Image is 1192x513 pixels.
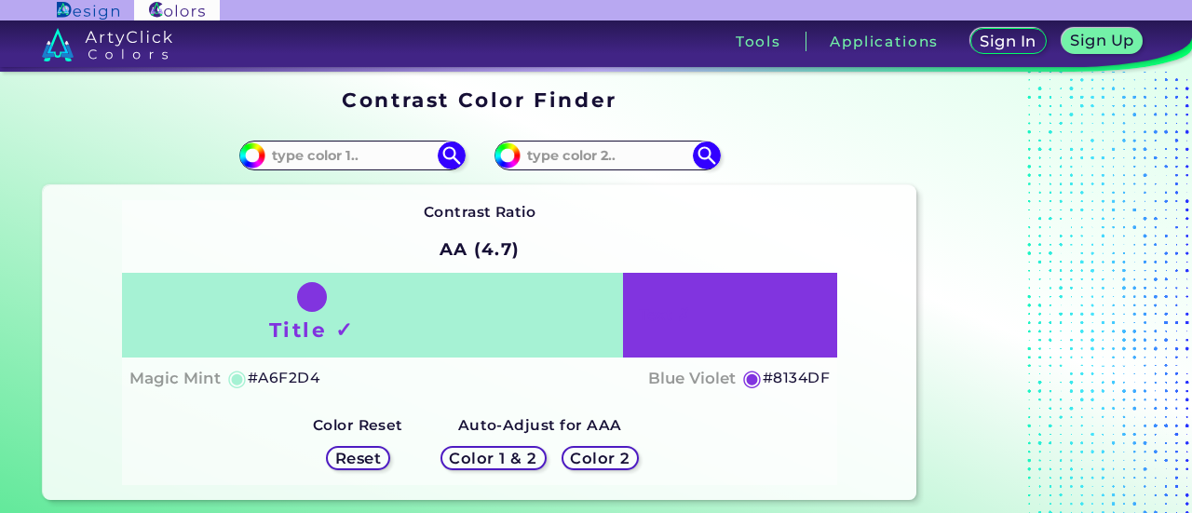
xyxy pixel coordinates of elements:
h5: #A6F2D4 [248,366,319,390]
strong: Contrast Ratio [424,203,536,221]
h3: Applications [830,34,939,48]
iframe: Advertisement [924,82,1157,508]
h5: Color 2 [573,451,628,465]
h5: #8134DF [763,366,830,390]
img: ArtyClick Design logo [57,2,119,20]
img: icon search [438,142,466,169]
h2: AA (4.7) [431,229,529,270]
strong: Color Reset [313,416,403,434]
h5: Sign Up [1073,34,1131,47]
h5: Reset [337,451,379,465]
img: logo_artyclick_colors_white.svg [42,28,173,61]
strong: Auto-Adjust for AAA [458,416,622,434]
h4: Text ✗ [639,302,690,329]
h5: ◉ [227,367,248,389]
a: Sign In [974,30,1043,53]
img: icon search [693,142,721,169]
h4: Blue Violet [648,365,736,392]
h5: Color 1 & 2 [454,451,534,465]
input: type color 2.. [521,142,694,168]
a: Sign Up [1065,30,1140,53]
h5: ◉ [742,367,763,389]
input: type color 1.. [265,142,439,168]
h1: Title ✓ [269,316,355,344]
h4: Magic Mint [129,365,221,392]
h3: Tools [736,34,781,48]
h1: Contrast Color Finder [342,86,616,114]
h5: Sign In [982,34,1034,48]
